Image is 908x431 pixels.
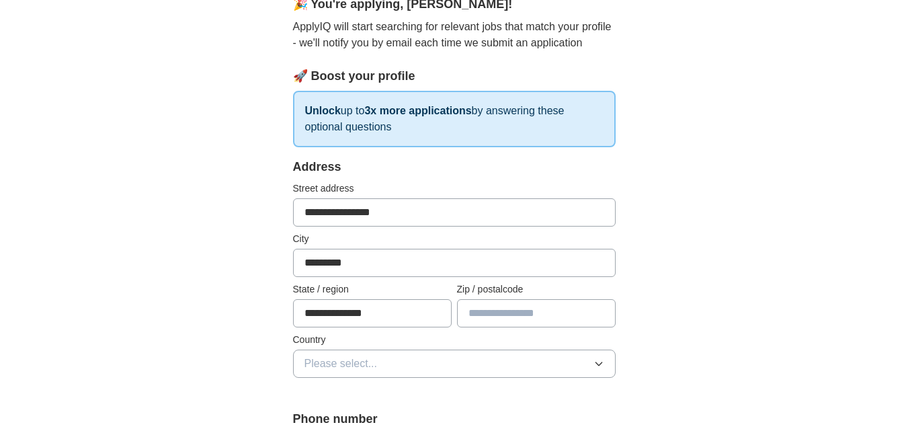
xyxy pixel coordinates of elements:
p: ApplyIQ will start searching for relevant jobs that match your profile - we'll notify you by emai... [293,19,616,51]
p: up to by answering these optional questions [293,91,616,147]
span: Please select... [304,356,378,372]
div: Address [293,158,616,176]
label: Zip / postalcode [457,282,616,297]
strong: Unlock [305,105,341,116]
label: City [293,232,616,246]
div: 🚀 Boost your profile [293,67,616,85]
label: Phone number [293,410,616,428]
label: Country [293,333,616,347]
label: Street address [293,182,616,196]
button: Please select... [293,350,616,378]
label: State / region [293,282,452,297]
strong: 3x more applications [364,105,471,116]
